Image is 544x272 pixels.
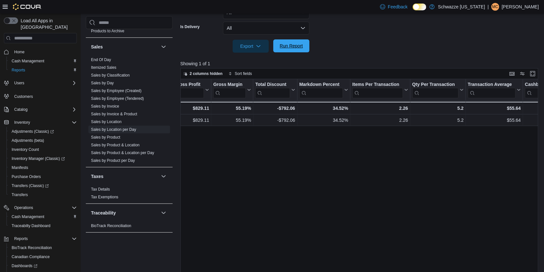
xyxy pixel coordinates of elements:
[6,172,79,181] button: Purchase Orders
[6,66,79,75] button: Reports
[12,119,77,126] span: Inventory
[91,187,110,192] span: Tax Details
[299,82,343,98] div: Markdown Percent
[12,174,41,179] span: Purchase Orders
[468,116,521,124] div: $55.64
[12,263,37,268] span: Dashboards
[1,91,79,101] button: Customers
[6,261,79,270] a: Dashboards
[12,245,52,250] span: BioTrack Reconciliation
[91,96,144,101] a: Sales by Employee (Tendered)
[9,164,77,172] span: Manifests
[18,17,77,30] span: Load All Apps in [GEOGRAPHIC_DATA]
[91,119,122,124] span: Sales by Location
[12,92,77,100] span: Customers
[12,93,35,100] a: Customers
[9,137,47,144] a: Adjustments (beta)
[6,243,79,252] button: BioTrack Reconciliation
[91,44,103,50] h3: Sales
[91,127,136,132] span: Sales by Location per Day
[12,79,77,87] span: Users
[9,244,55,252] a: BioTrack Reconciliation
[9,146,77,153] span: Inventory Count
[1,234,79,243] button: Reports
[468,104,521,112] div: $55.64
[9,191,30,199] a: Transfers
[233,40,269,53] button: Export
[91,81,114,85] a: Sales by Day
[413,4,426,10] input: Dark Mode
[226,70,255,78] button: Sort fields
[273,39,309,52] button: Run Report
[14,94,33,99] span: Customers
[412,116,463,124] div: 5.2
[12,235,77,243] span: Reports
[12,235,30,243] button: Reports
[255,104,295,112] div: -$792.06
[9,222,77,230] span: Traceabilty Dashboard
[1,118,79,127] button: Inventory
[508,70,516,78] button: Keyboard shortcuts
[12,214,44,219] span: Cash Management
[9,66,28,74] a: Reports
[1,105,79,114] button: Catalog
[91,210,158,216] button: Traceability
[12,106,77,113] span: Catalog
[9,146,42,153] a: Inventory Count
[91,224,131,228] a: BioTrack Reconciliation
[91,112,137,116] a: Sales by Invoice & Product
[488,3,489,11] p: |
[91,143,140,147] a: Sales by Product & Location
[160,43,167,51] button: Sales
[91,89,142,93] a: Sales by Employee (Created)
[91,158,135,163] span: Sales by Product per Day
[9,137,77,144] span: Adjustments (beta)
[12,192,28,197] span: Transfers
[91,104,119,109] span: Sales by Invoice
[12,254,50,259] span: Canadian Compliance
[412,82,463,98] button: Qty Per Transaction
[91,194,118,200] span: Tax Exemptions
[6,212,79,221] button: Cash Management
[492,3,499,11] span: MC
[280,43,303,49] span: Run Report
[12,156,65,161] span: Inventory Manager (Classic)
[174,82,209,98] button: Gross Profit
[491,3,499,11] div: Michael Cornelius
[6,136,79,145] button: Adjustments (beta)
[213,104,251,112] div: 55.19%
[6,154,79,163] a: Inventory Manager (Classic)
[255,116,295,124] div: -$792.06
[86,222,173,232] div: Traceability
[9,57,77,65] span: Cash Management
[9,164,31,172] a: Manifests
[223,22,309,35] button: All
[12,129,54,134] span: Adjustments (Classic)
[213,116,251,124] div: 55.19%
[180,60,542,67] p: Showing 1 of 1
[412,82,458,88] div: Qty Per Transaction
[14,49,25,55] span: Home
[86,56,173,167] div: Sales
[91,29,124,33] a: Products to Archive
[14,205,33,210] span: Operations
[12,147,39,152] span: Inventory Count
[9,253,77,261] span: Canadian Compliance
[12,48,77,56] span: Home
[9,66,77,74] span: Reports
[352,82,408,98] button: Items Per Transaction
[190,71,223,76] span: 2 columns hidden
[412,82,458,98] div: Qty Per Transaction
[299,82,343,88] div: Markdown Percent
[91,65,116,70] span: Itemized Sales
[12,48,27,56] a: Home
[9,213,47,221] a: Cash Management
[9,173,77,181] span: Purchase Orders
[12,58,44,64] span: Cash Management
[91,73,130,78] a: Sales by Classification
[12,119,33,126] button: Inventory
[9,262,77,270] span: Dashboards
[6,221,79,230] button: Traceabilty Dashboard
[174,116,209,124] div: $829.11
